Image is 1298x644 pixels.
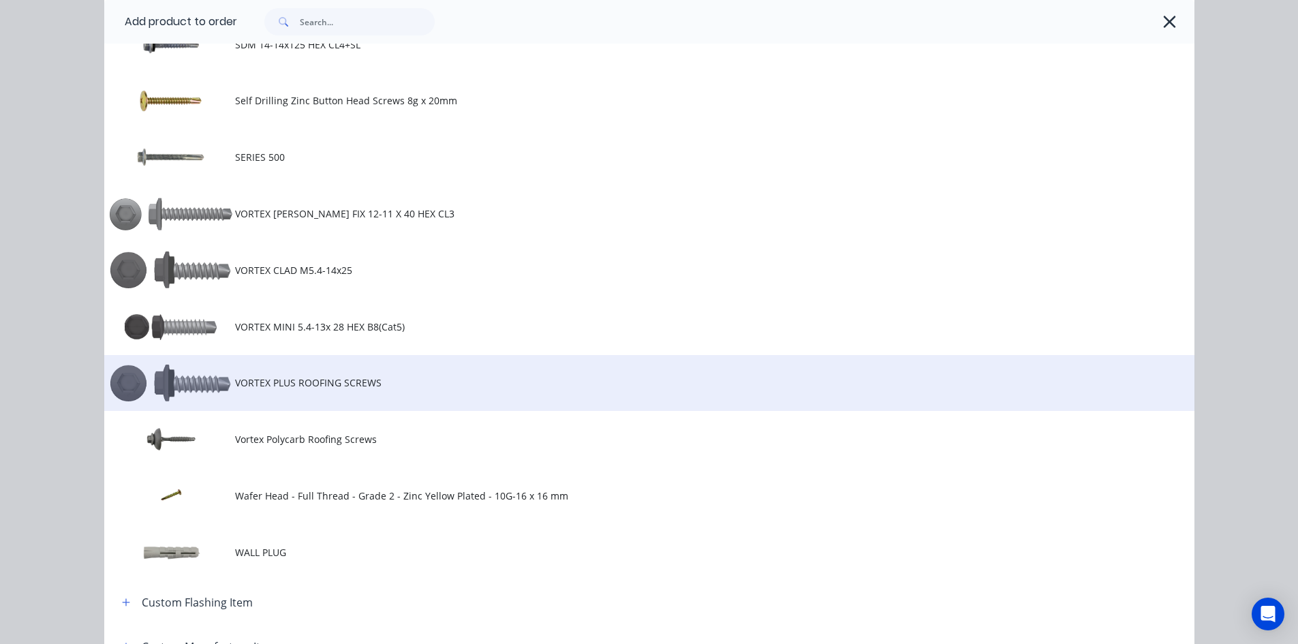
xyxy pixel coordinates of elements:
span: SDM 14-14x125 HEX CL4+SL [235,37,1002,52]
span: Vortex Polycarb Roofing Screws [235,432,1002,446]
span: VORTEX CLAD M5.4-14x25 [235,263,1002,277]
span: SERIES 500 [235,150,1002,164]
span: Wafer Head - Full Thread - Grade 2 - Zinc Yellow Plated - 10G-16 x 16 mm [235,489,1002,503]
span: VORTEX MINI 5.4-13x 28 HEX B8(Cat5) [235,320,1002,334]
span: WALL PLUG [235,545,1002,559]
input: Search... [300,8,435,35]
span: VORTEX PLUS ROOFING SCREWS [235,375,1002,390]
span: VORTEX [PERSON_NAME] FIX 12-11 X 40 HEX CL3 [235,206,1002,221]
div: Open Intercom Messenger [1252,598,1284,630]
div: Custom Flashing Item [142,594,253,611]
span: Self Drilling Zinc Button Head Screws 8g x 20mm [235,93,1002,108]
